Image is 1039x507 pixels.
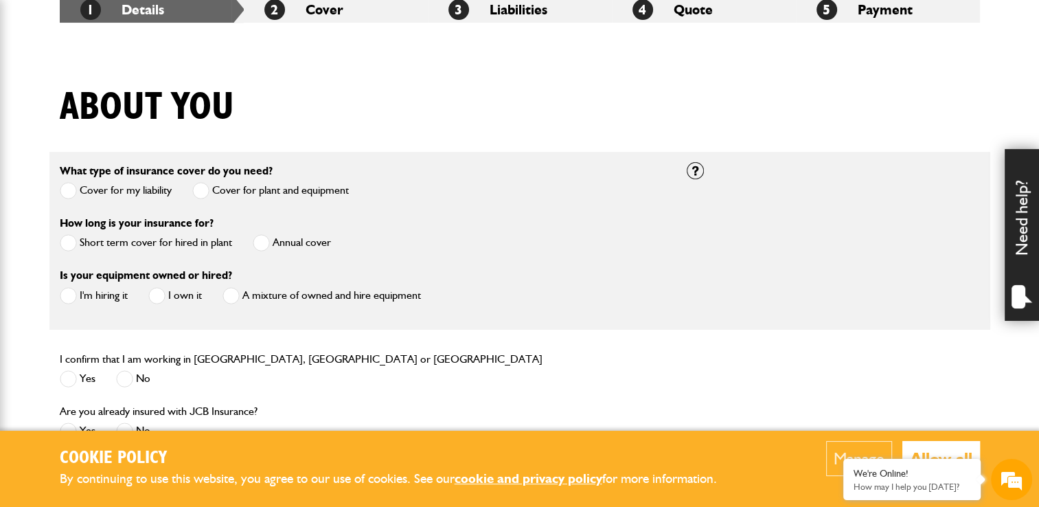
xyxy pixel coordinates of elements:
[222,287,421,304] label: A mixture of owned and hire equipment
[148,287,202,304] label: I own it
[60,469,740,490] p: By continuing to use this website, you agree to our use of cookies. See our for more information.
[826,441,892,476] button: Manage
[60,218,214,229] label: How long is your insurance for?
[60,182,172,199] label: Cover for my liability
[116,370,150,387] label: No
[60,354,543,365] label: I confirm that I am working in [GEOGRAPHIC_DATA], [GEOGRAPHIC_DATA] or [GEOGRAPHIC_DATA]
[60,370,95,387] label: Yes
[854,468,970,480] div: We're Online!
[60,84,234,131] h1: About you
[902,441,980,476] button: Allow all
[192,182,349,199] label: Cover for plant and equipment
[60,406,258,417] label: Are you already insured with JCB Insurance?
[60,448,740,469] h2: Cookie Policy
[60,270,232,281] label: Is your equipment owned or hired?
[60,234,232,251] label: Short term cover for hired in plant
[1005,149,1039,321] div: Need help?
[60,422,95,440] label: Yes
[116,422,150,440] label: No
[253,234,331,251] label: Annual cover
[60,166,273,177] label: What type of insurance cover do you need?
[854,482,970,492] p: How may I help you today?
[60,287,128,304] label: I'm hiring it
[455,471,602,486] a: cookie and privacy policy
